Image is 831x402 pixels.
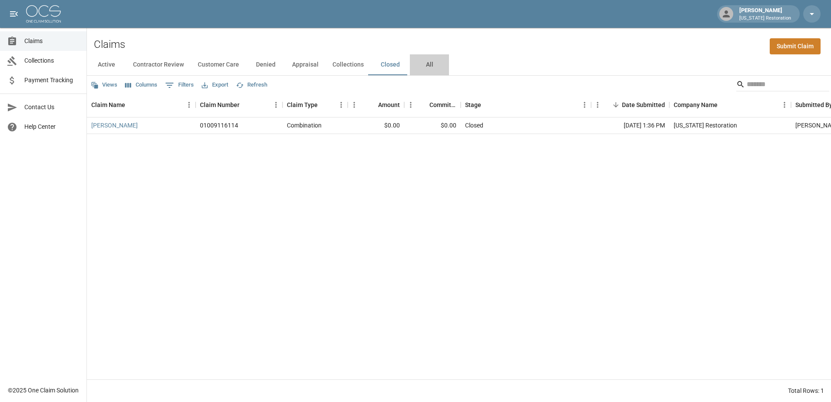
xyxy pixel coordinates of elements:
button: Denied [246,54,285,75]
div: Search [736,77,829,93]
button: Sort [239,99,252,111]
div: Combination [287,121,322,130]
button: Closed [371,54,410,75]
button: All [410,54,449,75]
div: Claim Name [91,93,125,117]
span: Collections [24,56,80,65]
div: 01009116114 [200,121,238,130]
img: ocs-logo-white-transparent.png [26,5,61,23]
button: Appraisal [285,54,326,75]
button: Select columns [123,78,160,92]
button: Customer Care [191,54,246,75]
button: Menu [591,98,604,111]
div: Amount [378,93,400,117]
button: Sort [610,99,622,111]
button: open drawer [5,5,23,23]
div: Total Rows: 1 [788,386,824,395]
span: Contact Us [24,103,80,112]
button: Menu [578,98,591,111]
button: Export [199,78,230,92]
button: Sort [718,99,730,111]
span: Claims [24,37,80,46]
button: Menu [778,98,791,111]
div: Date Submitted [622,93,665,117]
div: [PERSON_NAME] [736,6,794,22]
div: Claim Type [283,93,348,117]
div: Oregon Restoration [674,121,737,130]
a: Submit Claim [770,38,821,54]
button: Views [89,78,120,92]
span: Help Center [24,122,80,131]
div: Committed Amount [429,93,456,117]
div: dynamic tabs [87,54,831,75]
div: Claim Type [287,93,318,117]
h2: Claims [94,38,125,51]
button: Menu [348,98,361,111]
button: Sort [125,99,137,111]
div: Claim Name [87,93,196,117]
button: Sort [366,99,378,111]
button: Sort [481,99,493,111]
div: Committed Amount [404,93,461,117]
a: [PERSON_NAME] [91,121,138,130]
button: Active [87,54,126,75]
div: Amount [348,93,404,117]
div: © 2025 One Claim Solution [8,386,79,395]
button: Collections [326,54,371,75]
p: [US_STATE] Restoration [739,15,791,22]
button: Menu [335,98,348,111]
button: Menu [183,98,196,111]
div: [DATE] 1:36 PM [591,117,669,134]
button: Contractor Review [126,54,191,75]
button: Sort [318,99,330,111]
div: $0.00 [404,117,461,134]
div: Stage [465,93,481,117]
div: Company Name [674,93,718,117]
div: Date Submitted [591,93,669,117]
div: Claim Number [196,93,283,117]
div: $0.00 [348,117,404,134]
button: Menu [404,98,417,111]
button: Menu [269,98,283,111]
button: Sort [417,99,429,111]
div: Closed [465,121,483,130]
button: Refresh [234,78,269,92]
div: Stage [461,93,591,117]
button: Show filters [163,78,196,92]
div: Claim Number [200,93,239,117]
div: Company Name [669,93,791,117]
span: Payment Tracking [24,76,80,85]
